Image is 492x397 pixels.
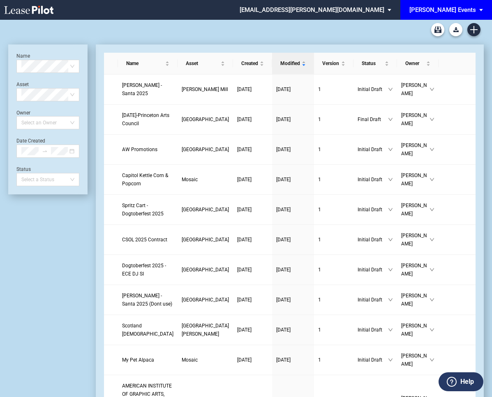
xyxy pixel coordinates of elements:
label: Status [16,166,31,172]
span: [PERSON_NAME] [401,201,430,218]
span: down [430,297,434,302]
th: Asset [178,53,233,75]
span: Modified [280,59,300,68]
span: [PERSON_NAME] [401,322,430,338]
span: [DATE] [276,177,291,182]
span: [DATE] [237,177,252,182]
a: [DATE] [237,356,268,364]
span: Capitol Kettle Corn & Popcorn [122,173,168,187]
a: [GEOGRAPHIC_DATA] [182,115,229,124]
a: AW Promotions [122,145,173,154]
a: Mosaic [182,356,229,364]
span: [DATE] [276,297,291,303]
span: [PERSON_NAME] [401,231,430,248]
span: Status [362,59,383,68]
a: 1 [318,145,349,154]
th: Status [353,53,397,75]
button: Help [439,372,483,391]
span: [DATE] [237,117,252,122]
span: 1 [318,177,321,182]
span: Freshfields Village [182,297,229,303]
span: down [430,357,434,362]
span: 1 [318,147,321,152]
span: Mosaic [182,357,198,363]
span: Initial Draft [358,236,388,244]
a: [GEOGRAPHIC_DATA] [182,266,229,274]
a: Capitol Kettle Corn & Popcorn [122,171,173,188]
a: Dogtoberfest 2025 - ECE DJ SI [122,262,173,278]
a: [DATE] [237,326,268,334]
span: Day of the Dead-Princeton Arts Council [122,112,169,126]
span: down [430,267,434,272]
span: My Pet Alpaca [122,357,154,363]
a: 1 [318,236,349,244]
a: [DATE] [237,296,268,304]
span: [DATE] [276,267,291,273]
span: [DATE] [276,117,291,122]
a: [DATE] [237,266,268,274]
label: Name [16,53,30,59]
a: Spritz Cart - Dogtoberfest 2025 [122,201,173,218]
a: [DATE] [237,236,268,244]
span: [PERSON_NAME] [401,352,430,368]
span: Edwin McCora - Santa 2025 [122,82,162,96]
a: [DATE] [276,145,310,154]
a: [DATE] [276,326,310,334]
a: 1 [318,326,349,334]
span: [PERSON_NAME] [401,81,430,98]
a: [GEOGRAPHIC_DATA] [182,145,229,154]
a: [GEOGRAPHIC_DATA] [182,296,229,304]
span: down [430,147,434,152]
span: down [388,327,393,332]
label: Asset [16,82,29,87]
a: [GEOGRAPHIC_DATA] [182,206,229,214]
span: Created [241,59,258,68]
th: Name [118,53,178,75]
span: [DATE] [276,207,291,213]
span: [DATE] [276,147,291,152]
span: Scotland AME Zion Church [122,323,173,337]
span: Final Draft [358,115,388,124]
span: [PERSON_NAME] [401,171,430,188]
span: Initial Draft [358,85,388,93]
span: [PERSON_NAME] [401,262,430,278]
span: Asset [186,59,219,68]
a: [DATE] [276,115,310,124]
span: down [430,237,434,242]
span: 1 [318,237,321,243]
th: Owner [397,53,439,75]
a: [DATE] [237,145,268,154]
span: [DATE] [237,357,252,363]
a: [DATE] [276,236,310,244]
a: Mosaic [182,175,229,184]
span: Initial Draft [358,266,388,274]
span: down [388,207,393,212]
a: [DATE] [276,206,310,214]
label: Help [460,376,474,387]
th: Created [233,53,272,75]
span: down [388,267,393,272]
span: Owner [405,59,425,68]
a: [GEOGRAPHIC_DATA] [182,236,229,244]
th: Modified [272,53,314,75]
span: [DATE] [237,267,252,273]
span: 1 [318,357,321,363]
span: CSOL 2025 Contract [122,237,167,243]
span: down [388,147,393,152]
a: [DATE] [276,356,310,364]
a: 1 [318,115,349,124]
a: [PERSON_NAME] - Santa 2025 (Dont use) [122,292,173,308]
span: down [430,87,434,92]
span: [DATE] [237,147,252,152]
span: [DATE] [276,86,291,92]
a: [DATE] [276,175,310,184]
a: [DATE] [237,206,268,214]
span: Freshfields Village [182,267,229,273]
a: [PERSON_NAME] - Santa 2025 [122,81,173,98]
a: Archive [431,23,444,36]
span: down [388,357,393,362]
div: [PERSON_NAME] Events [409,6,476,14]
label: Date Created [16,138,45,144]
span: Princeton Shopping Center [182,117,229,122]
a: [GEOGRAPHIC_DATA][PERSON_NAME] [182,322,229,338]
